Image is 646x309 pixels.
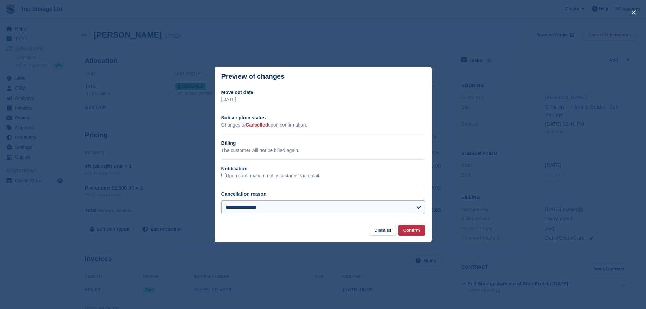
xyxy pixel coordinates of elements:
button: Dismiss [370,225,396,236]
p: The customer will not be billed again. [221,147,425,154]
p: Changes to upon confirmation. [221,121,425,129]
p: Preview of changes [221,73,285,80]
button: Confirm [398,225,425,236]
p: [DATE] [221,96,425,103]
label: Upon confirmation, notify customer via email. [221,173,320,179]
span: Cancelled [246,122,268,128]
button: close [628,7,639,18]
h2: Billing [221,140,425,147]
h2: Notification [221,165,425,172]
input: Upon confirmation, notify customer via email. [221,173,226,177]
h2: Move out date [221,89,425,96]
h2: Subscription status [221,114,425,121]
label: Cancellation reason [221,191,267,197]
